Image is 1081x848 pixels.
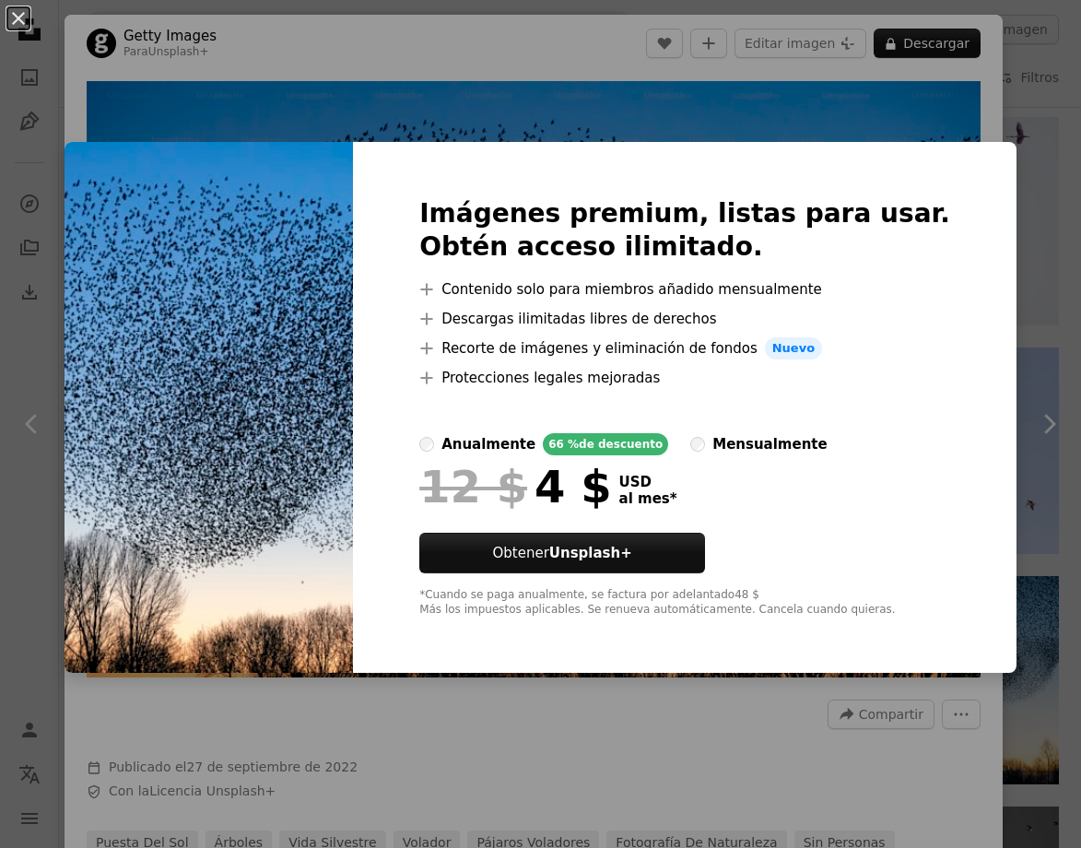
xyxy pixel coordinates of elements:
[419,463,611,511] div: 4 $
[441,433,535,455] div: anualmente
[690,437,705,452] input: mensualmente
[419,197,950,264] h2: Imágenes premium, listas para usar. Obtén acceso ilimitado.
[419,463,527,511] span: 12 $
[65,142,353,673] img: premium_photo-1664300474492-5dcebd675928
[765,337,822,359] span: Nuevo
[619,474,677,490] span: USD
[419,278,950,300] li: Contenido solo para miembros añadido mensualmente
[419,588,950,618] div: *Cuando se paga anualmente, se factura por adelantado 48 $ Más los impuestos aplicables. Se renue...
[549,545,632,561] strong: Unsplash+
[419,337,950,359] li: Recorte de imágenes y eliminación de fondos
[712,433,827,455] div: mensualmente
[419,437,434,452] input: anualmente66 %de descuento
[543,433,668,455] div: 66 % de descuento
[619,490,677,507] span: al mes *
[419,308,950,330] li: Descargas ilimitadas libres de derechos
[419,533,705,573] button: ObtenerUnsplash+
[419,367,950,389] li: Protecciones legales mejoradas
